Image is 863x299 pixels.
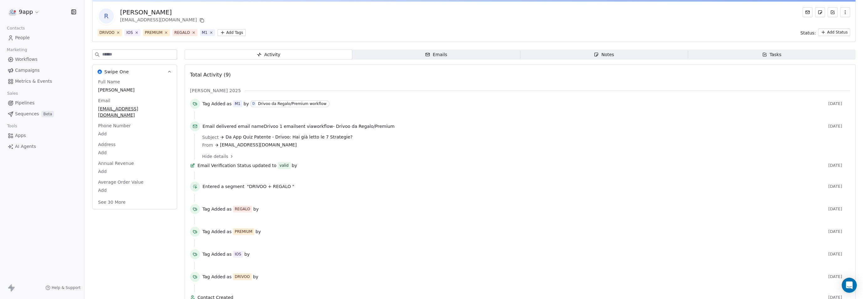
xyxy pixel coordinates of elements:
div: Swipe OneSwipe One [92,79,177,209]
span: email name sent via workflow - [203,123,394,129]
span: Phone Number [97,123,132,129]
span: Add [98,168,171,175]
span: Email Verification Status [197,162,251,169]
div: REGALO [235,206,250,212]
span: Status: [800,30,816,36]
div: REGALO [174,30,190,35]
div: valid [280,162,289,169]
div: [PERSON_NAME] [120,8,206,17]
div: Emails [425,51,447,58]
span: [PERSON_NAME] 2025 [190,87,241,94]
span: as [227,251,232,257]
span: Tag Added [203,228,225,235]
span: [DATE] [828,252,850,257]
a: Pipelines [5,98,79,108]
a: Workflows [5,54,79,65]
img: logo_con%20trasparenza.png [9,8,16,16]
div: DRIVOO [235,274,250,280]
span: [DATE] [828,229,850,234]
span: Contacts [4,24,28,33]
a: Campaigns [5,65,79,76]
span: Drivoo 1 email [264,124,296,129]
span: "DRIVOO + REGALO " [247,183,294,190]
span: Marketing [4,45,30,55]
span: Add [98,149,171,156]
div: Tasks [762,51,781,58]
span: [DATE] [828,274,850,279]
span: [DATE] [828,184,850,189]
span: Campaigns [15,67,39,74]
span: as [227,228,232,235]
span: Drivoo da Regalo/Premium [336,124,395,129]
div: M1 [202,30,208,35]
span: Email delivered [203,124,236,129]
button: Swipe OneSwipe One [92,65,177,79]
span: Subject [202,134,218,140]
span: Da App Quiz Patente - Drivoo: Hai già letto le 7 Strategie? [225,134,352,140]
span: Tools [4,121,20,131]
div: DRIVOO [99,30,114,35]
div: PREMIUM [235,229,252,234]
span: 9app [19,8,33,16]
span: Tag Added [203,274,225,280]
a: Metrics & Events [5,76,79,87]
span: as [227,101,232,107]
div: D [252,101,255,106]
span: Hide details [202,153,228,160]
a: Help & Support [45,285,81,290]
a: SequencesBeta [5,109,79,119]
span: by [253,274,258,280]
span: From [202,142,213,148]
a: Hide details [202,153,846,160]
span: as [227,206,232,212]
span: Add [98,187,171,193]
span: Pipelines [15,100,34,106]
div: M1 [235,101,240,107]
span: Entered a segment [203,183,245,190]
span: Workflows [15,56,38,63]
span: [DATE] [828,124,850,129]
span: R [99,8,114,24]
span: Swipe One [104,69,129,75]
a: People [5,33,79,43]
div: IOS [126,30,133,35]
div: Notes [594,51,614,58]
span: as [227,274,232,280]
img: Swipe One [97,70,102,74]
span: Tag Added [203,251,225,257]
span: Metrics & Events [15,78,52,85]
span: Apps [15,132,26,139]
span: Total Activity (9) [190,72,231,78]
span: Full Name [97,79,121,85]
span: Add [98,131,171,137]
a: Apps [5,130,79,141]
span: by [244,251,250,257]
span: [DATE] [828,101,850,106]
span: by [244,101,249,107]
span: [DATE] [828,207,850,212]
div: IOS [235,251,241,257]
div: Open Intercom Messenger [842,278,857,293]
span: [DATE] [828,163,850,168]
span: [EMAIL_ADDRESS][DOMAIN_NAME] [98,106,171,118]
button: Add Tags [218,29,246,36]
span: Annual Revenue [97,160,135,166]
button: Add Status [818,29,850,36]
span: [PERSON_NAME] [98,87,171,93]
div: PREMIUM [145,30,162,35]
span: Sales [4,89,21,98]
span: by [255,228,261,235]
span: Email [97,97,112,104]
span: Average Order Value [97,179,145,185]
span: [EMAIL_ADDRESS][DOMAIN_NAME] [220,142,297,148]
span: People [15,34,30,41]
span: Beta [41,111,54,117]
button: See 30 More [94,197,129,208]
button: 9app [8,7,41,17]
span: Address [97,141,117,148]
span: Help & Support [52,285,81,290]
span: Sequences [15,111,39,117]
div: [EMAIL_ADDRESS][DOMAIN_NAME] [120,17,206,24]
a: AI Agents [5,141,79,152]
span: by [253,206,259,212]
